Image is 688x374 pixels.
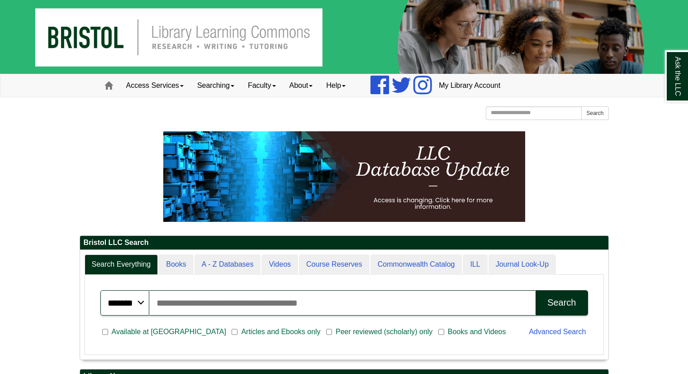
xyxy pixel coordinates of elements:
[370,254,462,275] a: Commonwealth Catalog
[489,254,556,275] a: Journal Look-Up
[108,326,230,337] span: Available at [GEOGRAPHIC_DATA]
[547,297,576,308] div: Search
[326,328,332,336] input: Peer reviewed (scholarly) only
[529,328,586,336] a: Advanced Search
[85,254,158,275] a: Search Everything
[261,254,298,275] a: Videos
[119,74,190,97] a: Access Services
[444,326,510,337] span: Books and Videos
[536,290,588,316] button: Search
[432,74,507,97] a: My Library Account
[332,326,436,337] span: Peer reviewed (scholarly) only
[190,74,241,97] a: Searching
[299,254,370,275] a: Course Reserves
[80,236,608,250] h2: Bristol LLC Search
[163,131,525,222] img: HTML tutorial
[237,326,324,337] span: Articles and Ebooks only
[232,328,237,336] input: Articles and Ebooks only
[195,254,261,275] a: A - Z Databases
[319,74,352,97] a: Help
[283,74,320,97] a: About
[581,106,608,120] button: Search
[438,328,444,336] input: Books and Videos
[102,328,108,336] input: Available at [GEOGRAPHIC_DATA]
[159,254,193,275] a: Books
[463,254,487,275] a: ILL
[241,74,283,97] a: Faculty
